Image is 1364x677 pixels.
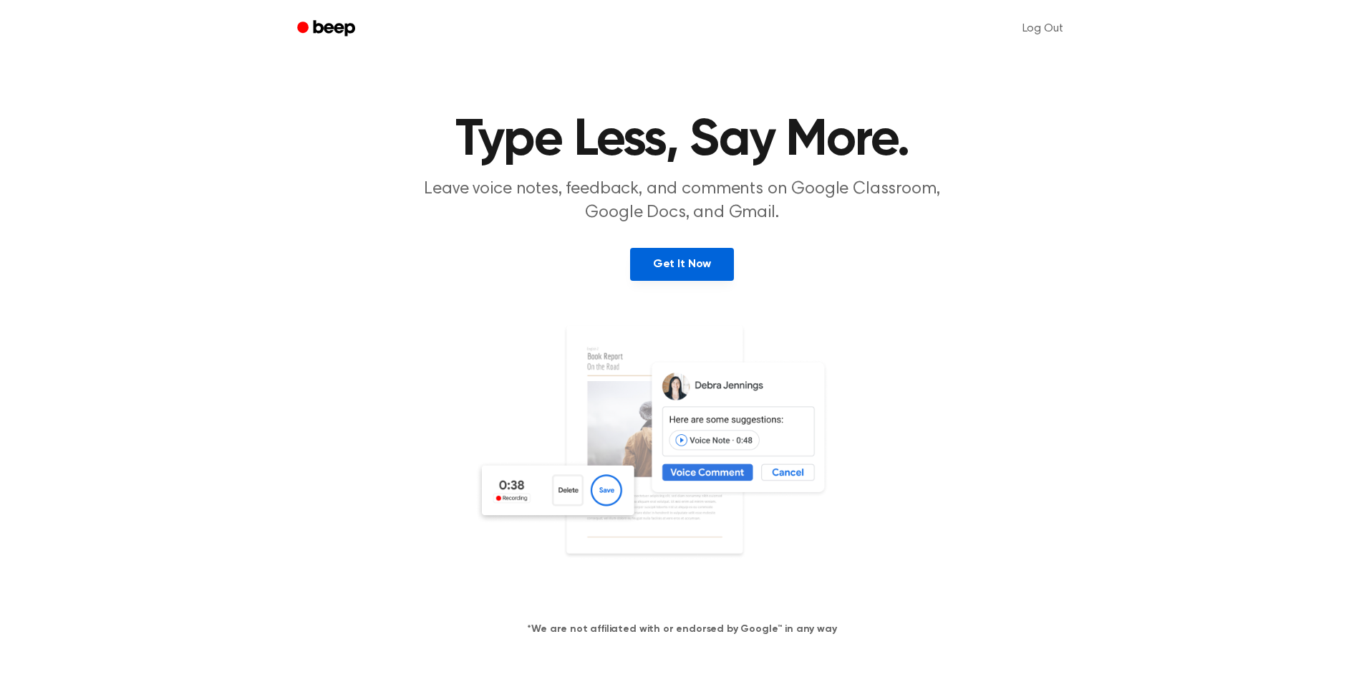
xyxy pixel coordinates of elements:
a: Beep [287,15,368,43]
a: Log Out [1008,11,1078,46]
img: Voice Comments on Docs and Recording Widget [475,324,890,599]
h1: Type Less, Say More. [316,115,1049,166]
h4: *We are not affiliated with or endorsed by Google™ in any way [17,622,1347,637]
a: Get It Now [630,248,734,281]
p: Leave voice notes, feedback, and comments on Google Classroom, Google Docs, and Gmail. [407,178,957,225]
